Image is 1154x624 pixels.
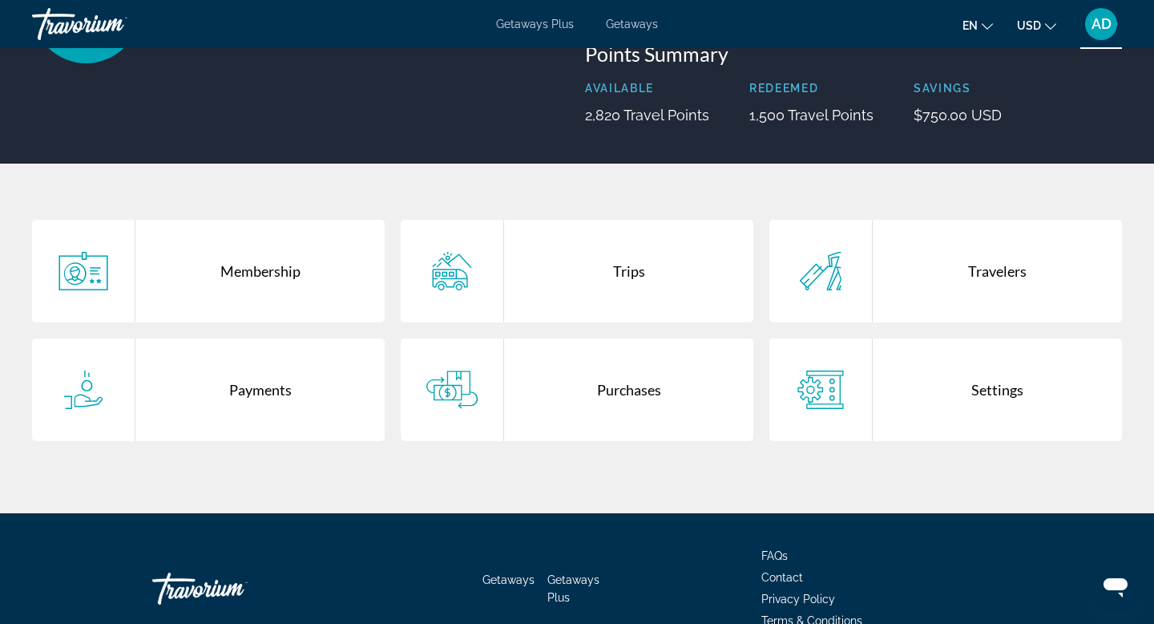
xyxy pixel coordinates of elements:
[135,338,385,441] div: Payments
[32,3,192,45] a: Travorium
[401,338,753,441] a: Purchases
[769,338,1122,441] a: Settings
[1017,19,1041,32] span: USD
[873,220,1122,322] div: Travelers
[585,82,709,95] p: Available
[504,338,753,441] div: Purchases
[496,18,574,30] a: Getaways Plus
[606,18,658,30] a: Getaways
[914,82,1002,95] p: Savings
[135,220,385,322] div: Membership
[962,19,978,32] span: en
[32,220,385,322] a: Membership
[1017,14,1056,37] button: Change currency
[482,573,535,586] a: Getaways
[761,593,835,606] a: Privacy Policy
[504,220,753,322] div: Trips
[1080,7,1122,41] button: User Menu
[761,549,788,562] a: FAQs
[761,571,803,584] a: Contact
[962,14,993,37] button: Change language
[1090,560,1141,611] iframe: Button to launch messaging window
[585,42,1122,66] h3: Points Summary
[769,220,1122,322] a: Travelers
[1091,16,1112,32] span: AD
[401,220,753,322] a: Trips
[749,82,874,95] p: Redeemed
[873,338,1122,441] div: Settings
[914,107,1002,124] p: $750.00 USD
[152,565,313,613] a: Travorium
[32,338,385,441] a: Payments
[749,107,874,124] p: 1,500 Travel Points
[547,573,599,604] a: Getaways Plus
[585,107,709,124] p: 2,820 Travel Points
